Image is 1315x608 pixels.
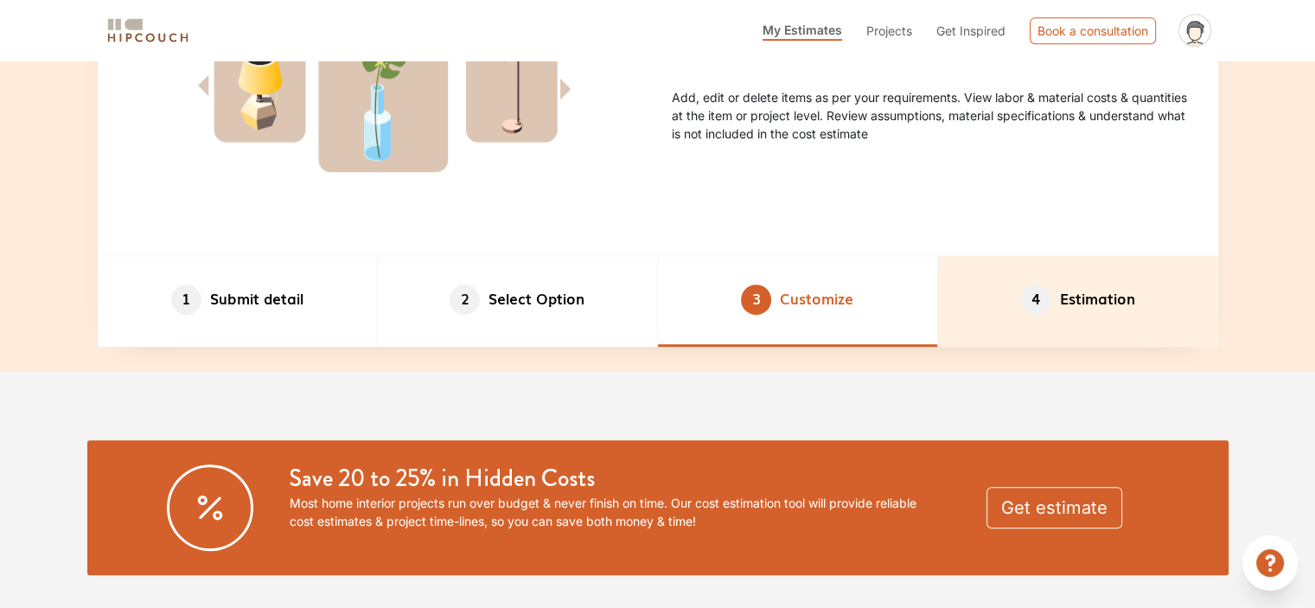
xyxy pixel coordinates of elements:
[290,464,935,494] h3: Save 20 to 25% in Hidden Costs
[105,16,191,46] img: logo-horizontal.svg
[936,23,1005,38] span: Get Inspired
[105,11,191,50] span: logo-horizontal.svg
[378,256,658,347] li: Select Option
[1030,17,1156,44] div: Book a consultation
[866,23,912,38] span: Projects
[986,487,1122,528] button: Get estimate
[171,285,201,315] span: 1
[741,285,771,315] span: 3
[658,256,938,347] li: Customize
[98,256,378,347] li: Submit detail
[763,22,842,37] span: My Estimates
[1021,285,1051,315] span: 4
[938,256,1218,347] li: Estimation
[450,285,480,315] span: 2
[290,494,935,530] p: Most home interior projects run over budget & never finish on time. Our cost estimation tool will...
